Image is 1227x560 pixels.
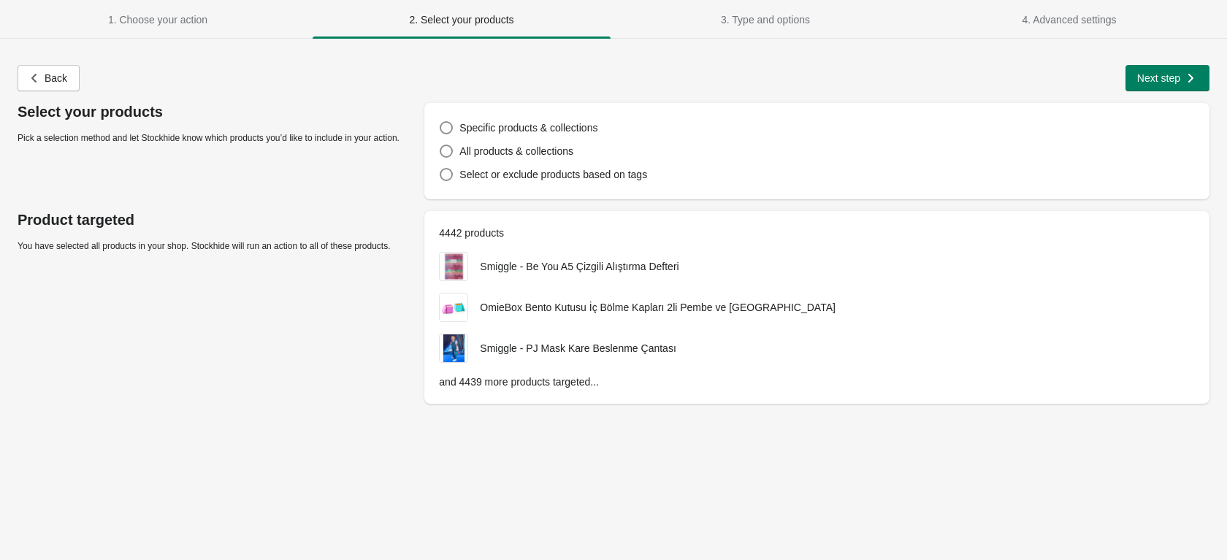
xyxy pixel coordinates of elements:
[1137,72,1180,84] span: Next step
[721,14,810,26] span: 3. Type and options
[480,342,676,354] span: Smiggle - PJ Mask Kare Beslenme Çantası
[439,375,1195,389] p: and 4439 more products targeted...
[18,132,410,144] p: Pick a selection method and let Stockhide know which products you’d like to include in your action.
[443,334,465,362] img: Smiggle - PJ Mask Kare Beslenme Çantası
[459,145,573,157] span: All products & collections
[1125,65,1209,91] button: Next step
[1022,14,1116,26] span: 4. Advanced settings
[459,122,597,134] span: Specific products & collections
[439,226,1195,240] p: 4442 products
[18,211,410,229] p: Product targeted
[440,294,467,321] img: OmieBox Bento Kutusu İç Bölme Kapları 2li Pembe ve Turkuaz
[108,14,207,26] span: 1. Choose your action
[409,14,513,26] span: 2. Select your products
[440,253,467,280] img: Smiggle - Be You A5 Çizgili Alıştırma Defteri
[18,240,410,252] p: You have selected all products in your shop. Stockhide will run an action to all of these products.
[480,302,836,313] span: OmieBox Bento Kutusu İç Bölme Kapları 2li Pembe ve [GEOGRAPHIC_DATA]
[18,65,80,91] button: Back
[459,169,647,180] span: Select or exclude products based on tags
[45,72,67,84] span: Back
[480,261,679,272] span: Smiggle - Be You A5 Çizgili Alıştırma Defteri
[18,103,410,120] p: Select your products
